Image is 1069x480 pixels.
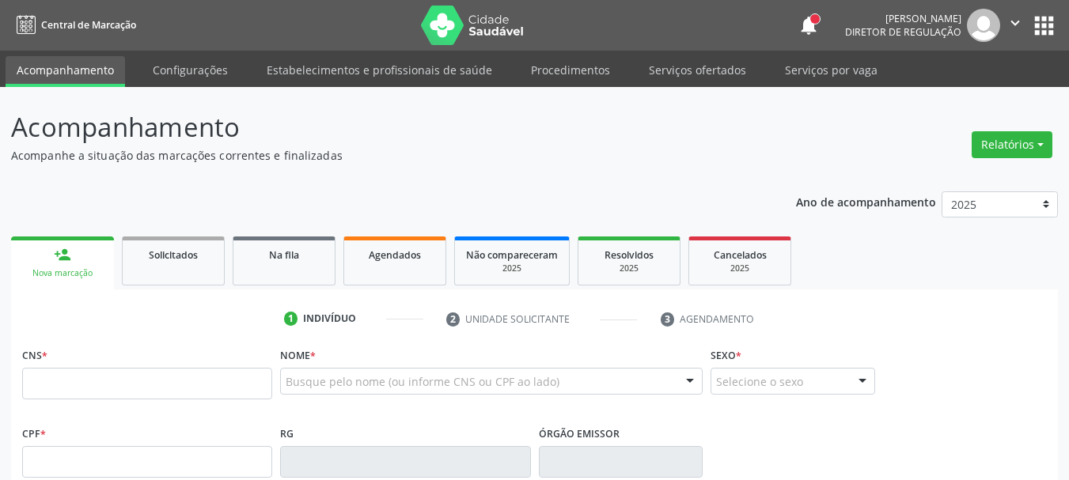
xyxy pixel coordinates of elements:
div: 2025 [700,263,779,274]
span: Resolvidos [605,248,654,262]
div: person_add [54,246,71,263]
a: Serviços por vaga [774,56,889,84]
div: [PERSON_NAME] [845,12,961,25]
label: Órgão emissor [539,421,620,446]
div: 2025 [589,263,669,274]
span: Central de Marcação [41,18,136,32]
a: Acompanhamento [6,56,125,87]
span: Cancelados [714,248,767,262]
p: Acompanhe a situação das marcações correntes e finalizadas [11,147,744,164]
label: CNS [22,343,47,368]
img: img [967,9,1000,42]
a: Procedimentos [520,56,621,84]
p: Acompanhamento [11,108,744,147]
div: 1 [284,312,298,326]
span: Não compareceram [466,248,558,262]
span: Diretor de regulação [845,25,961,39]
span: Na fila [269,248,299,262]
p: Ano de acompanhamento [796,191,936,211]
div: Nova marcação [22,267,103,279]
button: Relatórios [972,131,1052,158]
span: Selecione o sexo [716,373,803,390]
button:  [1000,9,1030,42]
span: Agendados [369,248,421,262]
label: RG [280,421,294,446]
button: apps [1030,12,1058,40]
a: Estabelecimentos e profissionais de saúde [256,56,503,84]
a: Central de Marcação [11,12,136,38]
span: Busque pelo nome (ou informe CNS ou CPF ao lado) [286,373,559,390]
button: notifications [798,14,820,36]
i:  [1006,14,1024,32]
a: Configurações [142,56,239,84]
a: Serviços ofertados [638,56,757,84]
span: Solicitados [149,248,198,262]
div: 2025 [466,263,558,274]
label: Sexo [711,343,741,368]
div: Indivíduo [303,312,356,326]
label: Nome [280,343,316,368]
